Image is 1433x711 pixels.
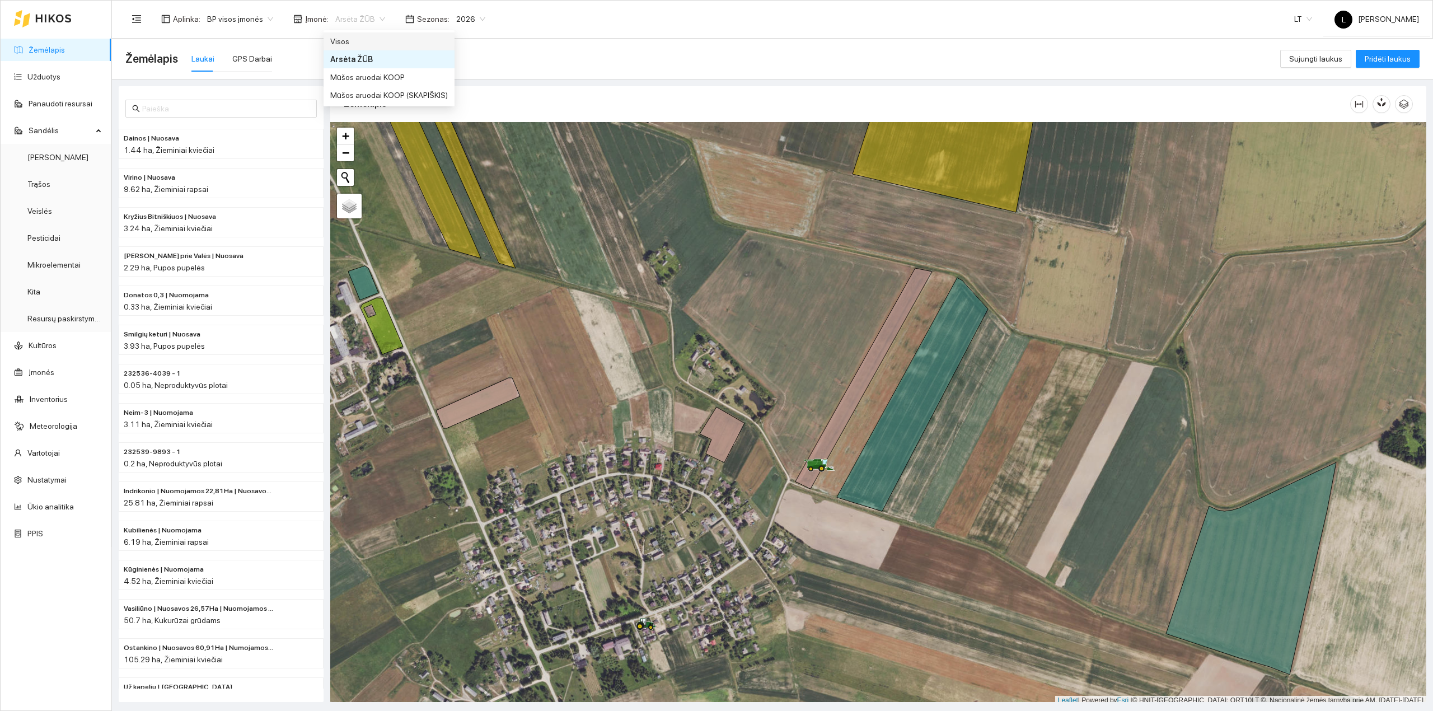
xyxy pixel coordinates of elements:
[124,537,209,546] span: 6.19 ha, Žieminiai rapsai
[124,251,243,261] span: Rolando prie Valės | Nuosava
[124,342,205,350] span: 3.93 ha, Pupos pupelės
[330,71,448,83] div: Mūšos aruodai KOOP
[27,448,60,457] a: Vartotojai
[27,153,88,162] a: [PERSON_NAME]
[417,13,449,25] span: Sezonas :
[335,11,385,27] span: Arsėta ŽŪB
[1351,100,1368,109] span: column-width
[1365,53,1411,65] span: Pridėti laukus
[29,99,92,108] a: Panaudoti resursai
[305,13,329,25] span: Įmonė :
[330,53,448,66] div: Arsėta ŽŪB
[124,577,213,586] span: 4.52 ha, Žieminiai kviečiai
[324,32,455,50] div: Visos
[337,169,354,186] button: Initiate a new search
[124,604,274,614] span: Vasiliūno | Nuosavos 26,57Ha | Nuomojamos 24,15Ha
[1058,696,1078,704] a: Leaflet
[124,616,221,625] span: 50.7 ha, Kukurūzai grūdams
[124,408,193,418] span: Neim-3 | Nuomojama
[191,53,214,65] div: Laukai
[1356,54,1420,63] a: Pridėti laukus
[1117,696,1129,704] a: Esri
[1289,53,1342,65] span: Sujungti laukus
[30,395,68,404] a: Inventorius
[27,260,81,269] a: Mikroelementai
[324,86,455,104] div: Mūšos aruodai KOOP (SKAPIŠKIS)
[29,341,57,350] a: Kultūros
[1131,696,1132,704] span: |
[337,194,362,218] a: Layers
[161,15,170,24] span: layout
[342,146,349,160] span: −
[27,233,60,242] a: Pesticidai
[124,498,213,507] span: 25.81 ha, Žieminiai rapsai
[293,15,302,24] span: shop
[456,11,485,27] span: 2026
[1055,696,1426,705] div: | Powered by © HNIT-[GEOGRAPHIC_DATA]; ORT10LT ©, Nacionalinė žemės tarnyba prie AM, [DATE]-[DATE]
[124,263,205,272] span: 2.29 ha, Pupos pupelės
[232,53,272,65] div: GPS Darbai
[124,185,208,194] span: 9.62 ha, Žieminiai rapsai
[29,368,54,377] a: Įmonės
[124,368,181,379] span: 232536-4039 - 1
[330,89,448,101] div: Mūšos aruodai KOOP (SKAPIŠKIS)
[207,11,273,27] span: BP visos įmonės
[29,45,65,54] a: Žemėlapis
[124,224,213,233] span: 3.24 ha, Žieminiai kviečiai
[1280,54,1351,63] a: Sujungti laukus
[124,302,212,311] span: 0.33 ha, Žieminiai kviečiai
[1334,15,1419,24] span: [PERSON_NAME]
[124,133,179,144] span: Dainos | Nuosava
[132,105,140,113] span: search
[27,529,43,538] a: PPIS
[30,422,77,431] a: Meteorologija
[324,68,455,86] div: Mūšos aruodai KOOP
[124,420,213,429] span: 3.11 ha, Žieminiai kviečiai
[330,35,448,48] div: Visos
[124,290,209,301] span: Donatos 0,3 | Nuomojama
[132,14,142,24] span: menu-fold
[29,119,92,142] span: Sandėlis
[337,144,354,161] a: Zoom out
[124,447,181,457] span: 232539-9893 - 1
[1280,50,1351,68] button: Sujungti laukus
[124,459,222,468] span: 0.2 ha, Neproduktyvūs plotai
[124,381,228,390] span: 0.05 ha, Neproduktyvūs plotai
[125,8,148,30] button: menu-fold
[124,212,216,222] span: Kryžius Bitniškiuos | Nuosava
[173,13,200,25] span: Aplinka :
[124,172,175,183] span: Virino | Nuosava
[1356,50,1420,68] button: Pridėti laukus
[124,643,274,653] span: Ostankino | Nuosavos 60,91Ha | Numojamos 44,38Ha
[1294,11,1312,27] span: LT
[27,72,60,81] a: Užduotys
[142,102,310,115] input: Paieška
[1342,11,1346,29] span: L
[337,128,354,144] a: Zoom in
[124,655,223,664] span: 105.29 ha, Žieminiai kviečiai
[405,15,414,24] span: calendar
[27,287,40,296] a: Kita
[124,564,204,575] span: Kūginienės | Nuomojama
[27,207,52,216] a: Veislės
[124,486,274,497] span: Indrikonio | Nuomojamos 22,81Ha | Nuosavos 3,00 Ha
[1350,95,1368,113] button: column-width
[27,314,103,323] a: Resursų paskirstymas
[125,50,178,68] span: Žemėlapis
[27,502,74,511] a: Ūkio analitika
[344,88,1350,120] div: Žemėlapis
[124,329,200,340] span: Smilgių keturi | Nuosava
[124,525,202,536] span: Kubilienės | Nuomojama
[342,129,349,143] span: +
[27,180,50,189] a: Trąšos
[324,50,455,68] div: Arsėta ŽŪB
[124,682,232,693] span: Už kapelių | Nuosava
[27,475,67,484] a: Nustatymai
[124,146,214,155] span: 1.44 ha, Žieminiai kviečiai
